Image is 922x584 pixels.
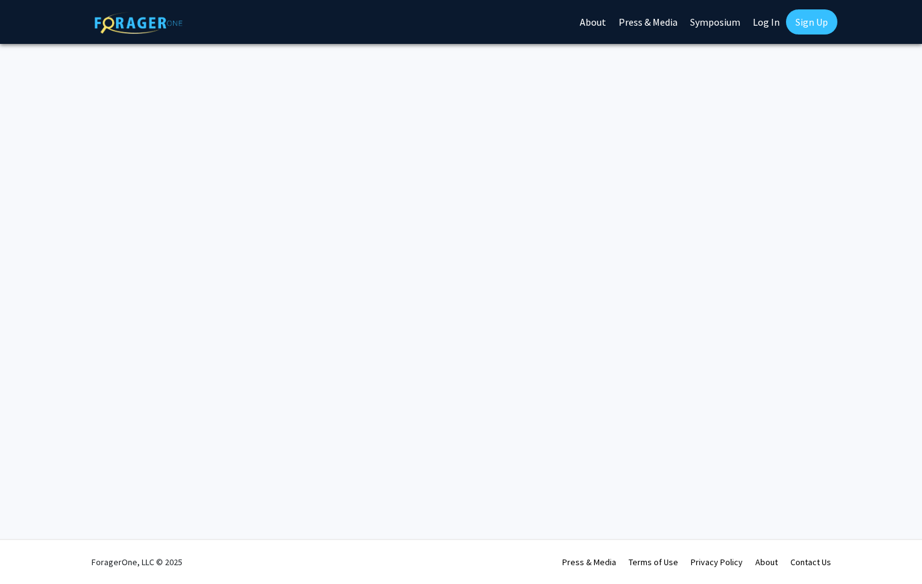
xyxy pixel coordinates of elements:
div: ForagerOne, LLC © 2025 [92,540,182,584]
a: Terms of Use [629,556,678,568]
a: Sign Up [786,9,837,35]
a: About [755,556,778,568]
img: ForagerOne Logo [95,12,182,34]
a: Privacy Policy [691,556,743,568]
a: Press & Media [562,556,616,568]
a: Contact Us [790,556,831,568]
